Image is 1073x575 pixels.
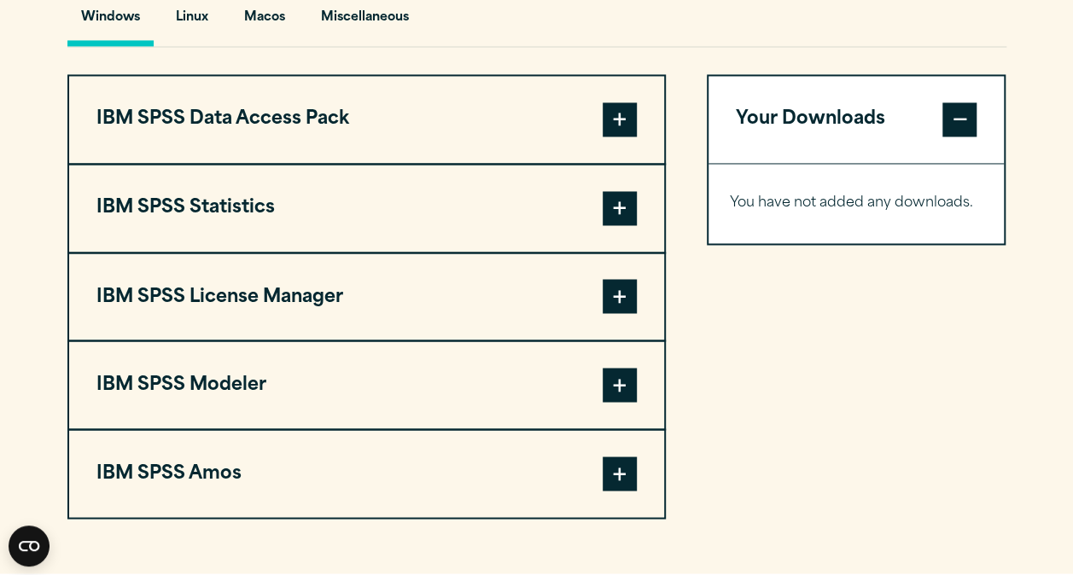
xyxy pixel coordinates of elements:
button: IBM SPSS Amos [69,430,664,517]
p: You have not added any downloads. [730,191,983,216]
button: Your Downloads [709,76,1005,163]
button: IBM SPSS Modeler [69,341,664,428]
button: IBM SPSS Data Access Pack [69,76,664,163]
div: Your Downloads [709,163,1005,243]
button: IBM SPSS License Manager [69,253,664,340]
button: IBM SPSS Statistics [69,165,664,252]
button: Open CMP widget [9,526,50,566]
